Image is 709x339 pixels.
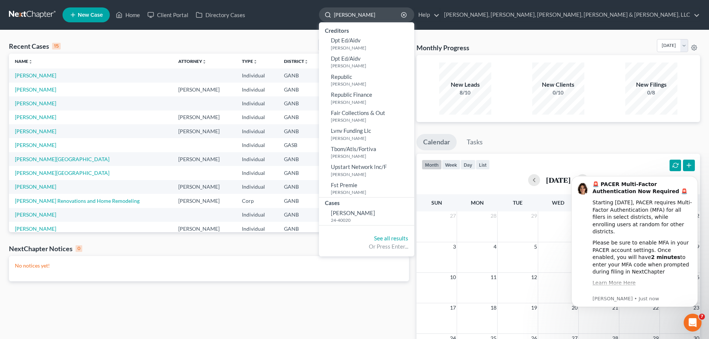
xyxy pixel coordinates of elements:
[331,81,412,87] small: [PERSON_NAME]
[78,12,103,18] span: New Case
[278,96,322,110] td: GANB
[560,165,709,319] iframe: Intercom notifications message
[15,198,140,204] a: [PERSON_NAME] Renovations and Home Remodeling
[15,128,56,134] a: [PERSON_NAME]
[236,138,278,152] td: Individual
[15,226,56,232] a: [PERSON_NAME]
[460,134,489,150] a: Tasks
[490,303,497,312] span: 18
[532,80,584,89] div: New Clients
[331,109,385,116] span: Fair Collections & Out
[331,117,412,123] small: [PERSON_NAME]
[52,43,61,49] div: 15
[172,124,236,138] td: [PERSON_NAME]
[319,198,414,207] div: Cases
[530,303,538,312] span: 19
[334,8,402,22] input: Search by name...
[15,72,56,79] a: [PERSON_NAME]
[278,83,322,96] td: GANB
[172,194,236,208] td: [PERSON_NAME]
[490,211,497,220] span: 28
[319,35,414,53] a: Dpt Ed/Aidv[PERSON_NAME]
[278,194,322,208] td: GANB
[319,179,414,198] a: Fst Premie[PERSON_NAME]
[533,242,538,251] span: 5
[172,152,236,166] td: [PERSON_NAME]
[449,211,457,220] span: 27
[278,138,322,152] td: GASB
[684,314,702,332] iframe: Intercom live chat
[236,152,278,166] td: Individual
[76,245,82,252] div: 0
[284,58,309,64] a: Districtunfold_more
[431,199,442,206] span: Sun
[452,242,457,251] span: 3
[242,58,258,64] a: Typeunfold_more
[15,114,56,120] a: [PERSON_NAME]
[331,145,376,152] span: Tbom/Atls/Fortiva
[319,53,414,71] a: Dpt Ed/Aidv[PERSON_NAME]
[416,134,457,150] a: Calendar
[319,143,414,161] a: Tbom/Atls/Fortiva[PERSON_NAME]
[374,235,408,242] a: See all results
[439,89,491,96] div: 8/10
[236,68,278,82] td: Individual
[236,124,278,138] td: Individual
[15,58,33,64] a: Nameunfold_more
[144,8,192,22] a: Client Portal
[202,60,207,64] i: unfold_more
[530,211,538,220] span: 29
[552,199,564,206] span: Wed
[699,314,705,320] span: 7
[331,163,387,170] span: Upstart Network Inc/F
[476,160,490,170] button: list
[331,135,412,141] small: [PERSON_NAME]
[331,45,412,51] small: [PERSON_NAME]
[440,8,700,22] a: [PERSON_NAME], [PERSON_NAME], [PERSON_NAME], [PERSON_NAME] & [PERSON_NAME], LLC
[278,111,322,124] td: GANB
[530,273,538,282] span: 12
[331,217,412,223] small: 24-40020
[331,182,357,188] span: Fst Premie
[319,71,414,89] a: Republic[PERSON_NAME]
[331,55,361,62] span: Dpt Ed/Aidv
[331,91,372,98] span: Republic Finance
[253,60,258,64] i: unfold_more
[422,160,442,170] button: month
[493,242,497,251] span: 4
[15,262,403,269] p: No notices yet!
[236,83,278,96] td: Individual
[319,125,414,143] a: Lvnv Funding Llc[PERSON_NAME]
[319,207,414,226] a: [PERSON_NAME]24-40020
[236,111,278,124] td: Individual
[513,199,523,206] span: Tue
[416,43,469,52] h3: Monthly Progress
[236,194,278,208] td: Corp
[278,166,322,180] td: GANB
[278,152,322,166] td: GANB
[172,111,236,124] td: [PERSON_NAME]
[178,58,207,64] a: Attorneyunfold_more
[331,73,352,80] span: Republic
[278,180,322,194] td: GANB
[172,83,236,96] td: [PERSON_NAME]
[319,107,414,125] a: Fair Collections & Out[PERSON_NAME]
[192,8,249,22] a: Directory Cases
[9,244,82,253] div: NextChapter Notices
[236,208,278,222] td: Individual
[236,166,278,180] td: Individual
[15,156,109,162] a: [PERSON_NAME][GEOGRAPHIC_DATA]
[304,60,309,64] i: unfold_more
[278,222,322,236] td: GANB
[331,63,412,69] small: [PERSON_NAME]
[331,37,361,44] span: Dpt Ed/Aidv
[331,171,412,178] small: [PERSON_NAME]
